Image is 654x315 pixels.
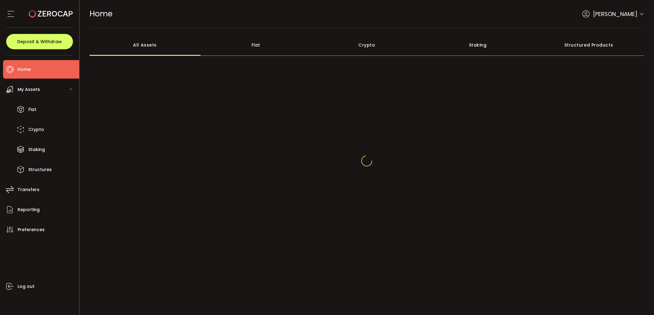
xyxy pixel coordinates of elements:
[200,34,311,56] div: Fiat
[593,10,637,18] span: [PERSON_NAME]
[17,39,62,44] span: Deposit & Withdraw
[18,205,40,214] span: Reporting
[18,282,34,291] span: Log out
[18,185,39,194] span: Transfers
[422,34,533,56] div: Staking
[28,145,45,154] span: Staking
[18,85,40,94] span: My Assets
[28,105,36,114] span: Fiat
[18,225,45,234] span: Preferences
[28,125,44,134] span: Crypto
[18,65,31,74] span: Home
[90,34,200,56] div: All Assets
[533,34,644,56] div: Structured Products
[28,165,52,174] span: Structures
[311,34,422,56] div: Crypto
[90,8,112,19] span: Home
[6,34,73,49] button: Deposit & Withdraw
